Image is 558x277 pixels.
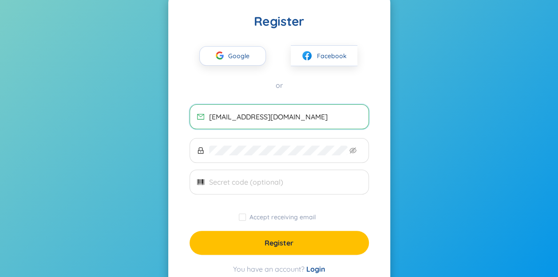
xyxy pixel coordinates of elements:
span: barcode [197,178,204,186]
button: Register [190,231,369,255]
span: Facebook [317,51,347,61]
div: or [190,80,369,90]
a: Login [306,265,325,273]
button: Google [199,46,266,66]
span: mail [197,113,204,120]
span: Google [228,47,254,65]
div: You have an account? [190,264,369,274]
img: facebook [301,50,313,61]
span: Accept receiving email [246,213,319,221]
span: Register [265,238,293,248]
span: lock [197,147,204,154]
button: facebookFacebook [291,45,357,66]
input: Secret code (optional) [209,177,361,187]
div: Register [190,13,369,29]
span: eye-invisible [349,147,356,154]
input: Email [209,112,361,122]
